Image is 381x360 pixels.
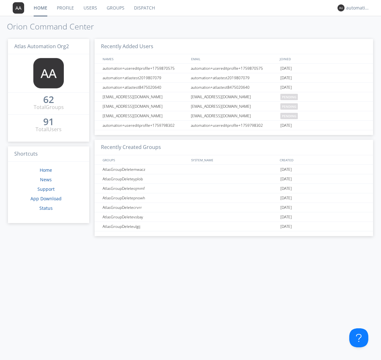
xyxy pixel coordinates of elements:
div: AtlasGroupDeleteulgij [101,222,189,231]
div: AtlasGroupDeletevsbay [101,212,189,222]
h3: Recently Created Groups [95,140,373,155]
div: 62 [43,96,54,103]
span: [DATE] [280,203,292,212]
h3: Recently Added Users [95,39,373,55]
div: NAMES [101,54,188,63]
a: AtlasGroupDeleteulgij[DATE] [95,222,373,231]
a: automation+usereditprofile+1759870575automation+usereditprofile+1759870575[DATE] [95,64,373,73]
a: AtlasGroupDeletevsbay[DATE] [95,212,373,222]
div: AtlasGroupDeleteojmmf [101,184,189,193]
span: [DATE] [280,83,292,92]
span: [DATE] [280,64,292,73]
a: [EMAIL_ADDRESS][DOMAIN_NAME][EMAIL_ADDRESS][DOMAIN_NAME]pending [95,111,373,121]
a: 91 [43,119,54,126]
div: EMAIL [190,54,278,63]
div: [EMAIL_ADDRESS][DOMAIN_NAME] [101,102,189,111]
a: [EMAIL_ADDRESS][DOMAIN_NAME][EMAIL_ADDRESS][DOMAIN_NAME]pending [95,92,373,102]
h3: Shortcuts [8,146,89,162]
div: [EMAIL_ADDRESS][DOMAIN_NAME] [189,102,279,111]
span: [DATE] [280,73,292,83]
a: Status [39,205,53,211]
img: 373638.png [33,58,64,88]
span: [DATE] [280,193,292,203]
div: 91 [43,119,54,125]
span: pending [280,103,298,110]
a: App Download [30,196,62,202]
div: CREATED [278,155,367,164]
span: [DATE] [280,184,292,193]
div: Total Groups [34,104,64,111]
a: 62 [43,96,54,104]
div: AtlasGroupDeletepnowh [101,193,189,202]
a: AtlasGroupDeletemwacz[DATE] [95,165,373,174]
img: 373638.png [338,4,344,11]
div: automation+atlastest8475020640 [189,83,279,92]
span: [DATE] [280,212,292,222]
span: [DATE] [280,222,292,231]
div: [EMAIL_ADDRESS][DOMAIN_NAME] [101,92,189,101]
a: News [40,177,52,183]
a: automation+atlastest8475020640automation+atlastest8475020640[DATE] [95,83,373,92]
div: automation+atlastest8475020640 [101,83,189,92]
div: automation+atlas0033+org2 [346,5,370,11]
div: automation+atlastest2019807079 [101,73,189,82]
div: GROUPS [101,155,188,164]
div: JOINED [278,54,367,63]
span: [DATE] [280,121,292,130]
span: Atlas Automation Org2 [14,43,69,50]
div: [EMAIL_ADDRESS][DOMAIN_NAME] [189,92,279,101]
div: SYSTEM_NAME [190,155,278,164]
a: AtlasGroupDeleteyplob[DATE] [95,174,373,184]
iframe: Toggle Customer Support [349,328,368,347]
a: AtlasGroupDeleteojmmf[DATE] [95,184,373,193]
a: AtlasGroupDeletepnowh[DATE] [95,193,373,203]
div: AtlasGroupDeletemwacz [101,165,189,174]
span: [DATE] [280,165,292,174]
a: Support [37,186,55,192]
a: automation+atlastest2019807079automation+atlastest2019807079[DATE] [95,73,373,83]
a: Home [40,167,52,173]
div: automation+atlastest2019807079 [189,73,279,82]
span: pending [280,113,298,119]
span: [DATE] [280,174,292,184]
a: AtlasGroupDeletecrvrr[DATE] [95,203,373,212]
div: automation+usereditprofile+1759798302 [101,121,189,130]
div: automation+usereditprofile+1759798302 [189,121,279,130]
a: automation+usereditprofile+1759798302automation+usereditprofile+1759798302[DATE] [95,121,373,130]
img: 373638.png [13,2,24,14]
div: Total Users [36,126,62,133]
div: automation+usereditprofile+1759870575 [101,64,189,73]
div: [EMAIL_ADDRESS][DOMAIN_NAME] [101,111,189,120]
span: pending [280,94,298,100]
div: automation+usereditprofile+1759870575 [189,64,279,73]
div: [EMAIL_ADDRESS][DOMAIN_NAME] [189,111,279,120]
div: AtlasGroupDeletecrvrr [101,203,189,212]
a: [EMAIL_ADDRESS][DOMAIN_NAME][EMAIL_ADDRESS][DOMAIN_NAME]pending [95,102,373,111]
div: AtlasGroupDeleteyplob [101,174,189,183]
